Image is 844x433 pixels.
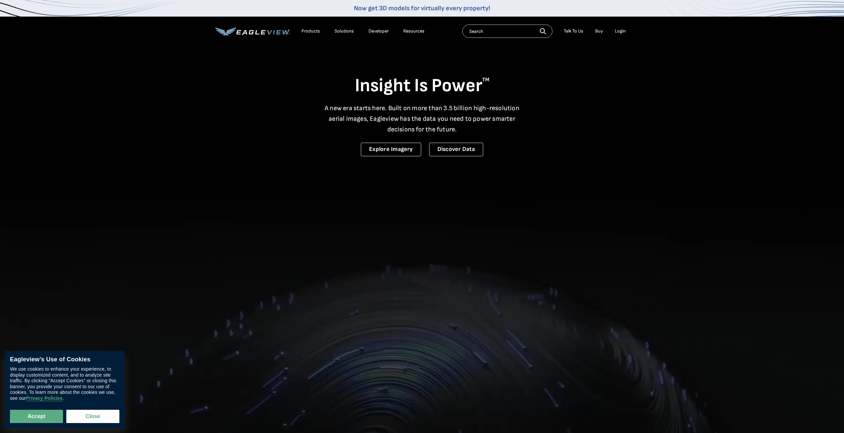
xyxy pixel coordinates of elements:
a: Privacy Policies [26,396,62,401]
div: Products [301,28,320,34]
div: Eagleview’s Use of Cookies [10,356,119,363]
div: Solutions [335,28,354,34]
a: Buy [595,28,603,34]
div: Talk To Us [564,28,583,34]
div: Login [615,28,626,34]
sup: TM [482,77,489,83]
a: Explore Imagery [361,143,421,156]
p: A new era starts here. Built on more than 3.5 billion high-resolution aerial images, Eagleview ha... [321,103,524,135]
h1: Insight Is Power [215,74,629,98]
input: Search [462,25,552,38]
div: We use cookies to enhance your experience, to display customized content, and to analyze site tra... [10,367,119,401]
button: Accept [10,410,63,423]
a: Discover Data [429,143,483,156]
div: Resources [403,28,424,34]
a: Now get 3D models for virtually every property! [354,4,490,12]
a: Developer [368,28,389,34]
button: Close [66,410,119,423]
